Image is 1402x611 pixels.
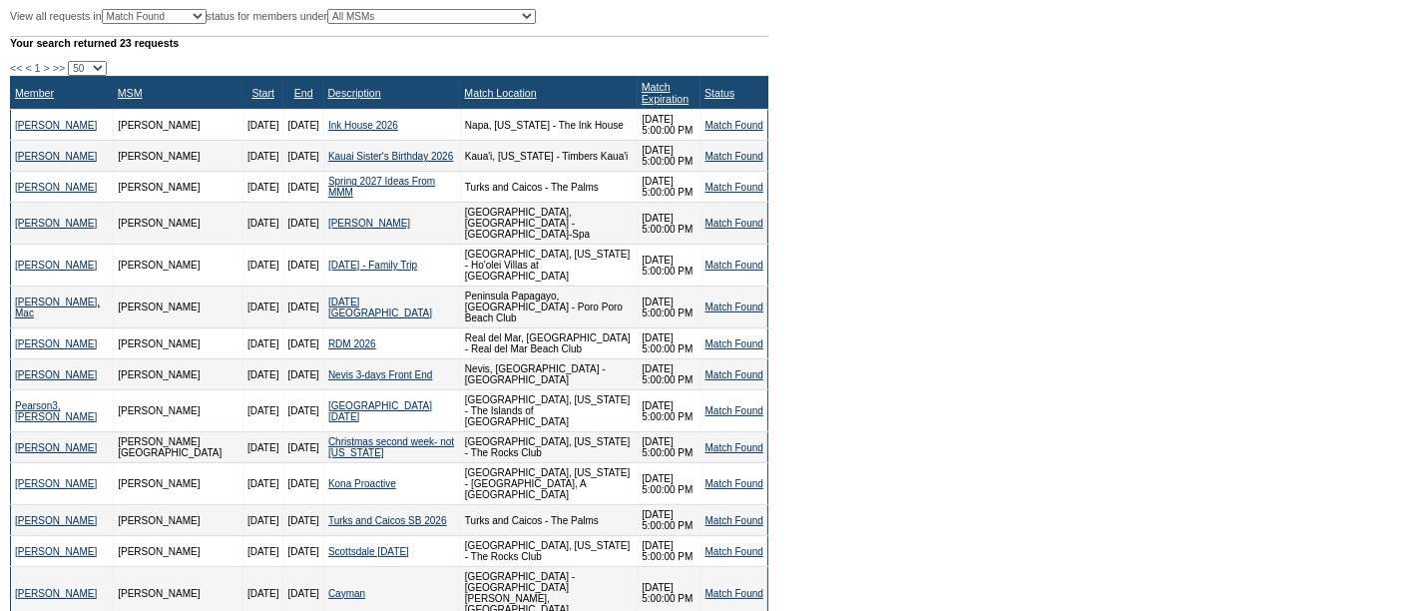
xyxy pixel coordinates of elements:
[328,400,432,422] a: [GEOGRAPHIC_DATA] [DATE]
[328,338,376,349] a: RDM 2026
[15,588,97,599] a: [PERSON_NAME]
[283,536,323,567] td: [DATE]
[328,588,365,599] a: Cayman
[328,297,432,318] a: [DATE] [GEOGRAPHIC_DATA]
[705,515,763,526] a: Match Found
[460,505,637,536] td: Turks and Caicos - The Palms
[114,172,243,203] td: [PERSON_NAME]
[705,120,763,131] a: Match Found
[460,172,637,203] td: Turks and Caicos - The Palms
[44,62,50,74] span: >
[15,478,97,489] a: [PERSON_NAME]
[114,432,243,463] td: [PERSON_NAME][GEOGRAPHIC_DATA]
[705,588,763,599] a: Match Found
[15,120,97,131] a: [PERSON_NAME]
[328,478,396,489] a: Kona Proactive
[642,81,689,105] a: Match Expiration
[15,369,97,380] a: [PERSON_NAME]
[242,328,282,359] td: [DATE]
[705,218,763,229] a: Match Found
[242,390,282,432] td: [DATE]
[638,141,701,172] td: [DATE] 5:00:00 PM
[283,505,323,536] td: [DATE]
[638,536,701,567] td: [DATE] 5:00:00 PM
[283,110,323,141] td: [DATE]
[705,260,763,271] a: Match Found
[242,141,282,172] td: [DATE]
[328,436,454,458] a: Christmas second week- not [US_STATE]
[705,405,763,416] a: Match Found
[705,442,763,453] a: Match Found
[242,110,282,141] td: [DATE]
[328,515,447,526] a: Turks and Caicos SB 2026
[114,536,243,567] td: [PERSON_NAME]
[283,287,323,328] td: [DATE]
[328,176,435,198] a: Spring 2027 Ideas From MMM
[460,328,637,359] td: Real del Mar, [GEOGRAPHIC_DATA] - Real del Mar Beach Club
[328,151,453,162] a: Kauai Sister's Birthday 2026
[460,141,637,172] td: Kaua'i, [US_STATE] - Timbers Kaua'i
[638,245,701,287] td: [DATE] 5:00:00 PM
[705,338,763,349] a: Match Found
[638,359,701,390] td: [DATE] 5:00:00 PM
[283,390,323,432] td: [DATE]
[15,87,54,99] a: Member
[10,36,768,49] div: Your search returned 23 requests
[327,87,380,99] a: Description
[704,87,734,99] a: Status
[15,218,97,229] a: [PERSON_NAME]
[460,110,637,141] td: Napa, [US_STATE] - The Ink House
[283,432,323,463] td: [DATE]
[15,260,97,271] a: [PERSON_NAME]
[10,62,22,74] span: <<
[53,62,65,74] span: >>
[15,151,97,162] a: [PERSON_NAME]
[705,546,763,557] a: Match Found
[638,463,701,505] td: [DATE] 5:00:00 PM
[15,442,97,453] a: [PERSON_NAME]
[114,110,243,141] td: [PERSON_NAME]
[242,203,282,245] td: [DATE]
[460,390,637,432] td: [GEOGRAPHIC_DATA], [US_STATE] - The Islands of [GEOGRAPHIC_DATA]
[15,546,97,557] a: [PERSON_NAME]
[460,463,637,505] td: [GEOGRAPHIC_DATA], [US_STATE] - [GEOGRAPHIC_DATA], A [GEOGRAPHIC_DATA]
[15,338,97,349] a: [PERSON_NAME]
[705,182,763,193] a: Match Found
[705,151,763,162] a: Match Found
[114,390,243,432] td: [PERSON_NAME]
[283,203,323,245] td: [DATE]
[242,172,282,203] td: [DATE]
[114,505,243,536] td: [PERSON_NAME]
[638,287,701,328] td: [DATE] 5:00:00 PM
[328,546,409,557] a: Scottsdale [DATE]
[283,359,323,390] td: [DATE]
[114,203,243,245] td: [PERSON_NAME]
[464,87,536,99] a: Match Location
[25,62,31,74] span: <
[35,62,41,74] span: 1
[242,245,282,287] td: [DATE]
[242,463,282,505] td: [DATE]
[460,536,637,567] td: [GEOGRAPHIC_DATA], [US_STATE] - The Rocks Club
[283,463,323,505] td: [DATE]
[114,463,243,505] td: [PERSON_NAME]
[283,245,323,287] td: [DATE]
[283,172,323,203] td: [DATE]
[283,141,323,172] td: [DATE]
[15,400,97,422] a: Pearson3, [PERSON_NAME]
[638,390,701,432] td: [DATE] 5:00:00 PM
[114,328,243,359] td: [PERSON_NAME]
[460,287,637,328] td: Peninsula Papagayo, [GEOGRAPHIC_DATA] - Poro Poro Beach Club
[15,515,97,526] a: [PERSON_NAME]
[460,359,637,390] td: Nevis, [GEOGRAPHIC_DATA] - [GEOGRAPHIC_DATA]
[114,141,243,172] td: [PERSON_NAME]
[328,369,433,380] a: Nevis 3-days Front End
[114,287,243,328] td: [PERSON_NAME]
[114,359,243,390] td: [PERSON_NAME]
[328,218,410,229] a: [PERSON_NAME]
[283,328,323,359] td: [DATE]
[638,110,701,141] td: [DATE] 5:00:00 PM
[705,302,763,312] a: Match Found
[328,260,417,271] a: [DATE] - Family Trip
[638,172,701,203] td: [DATE] 5:00:00 PM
